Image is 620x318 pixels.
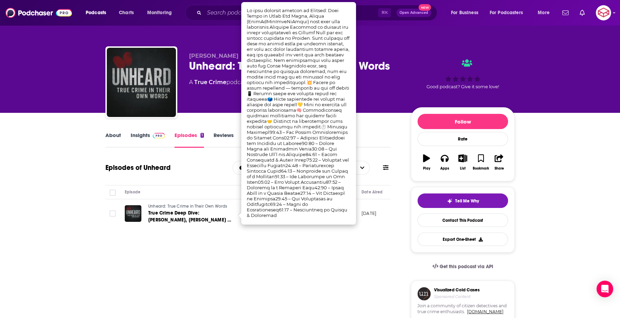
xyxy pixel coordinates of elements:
img: coldCase.18b32719.png [417,287,431,300]
div: Open Intercom Messenger [596,281,613,297]
button: open menu [533,7,558,18]
a: Get this podcast via API [427,258,499,275]
button: open menu [81,7,115,18]
img: Unheard: True Crime in Their Own Words [107,48,176,117]
div: A podcast [189,78,248,87]
a: True Crime Deep Dive: [PERSON_NAME], [PERSON_NAME] & [PERSON_NAME] in Society w/ [PERSON_NAME] [148,210,231,224]
p: [DATE] [361,210,376,216]
div: Search podcasts, credits, & more... [192,5,444,21]
span: Podcasts [86,8,106,18]
span: True Crime Deep Dive: [PERSON_NAME], [PERSON_NAME] & [PERSON_NAME] in Society w/ [PERSON_NAME] [148,210,231,237]
h4: Sponsored Content [434,294,480,299]
button: Bookmark [472,150,490,175]
span: [PERSON_NAME] [189,53,238,59]
span: Charts [119,8,134,18]
button: Export One-Sheet [417,233,508,246]
img: tell me why sparkle [447,198,452,204]
a: True Crime [194,79,226,85]
a: Charts [114,7,138,18]
div: Episode [125,188,140,196]
button: Follow [417,114,508,129]
span: Good podcast? Give it some love! [426,84,499,89]
span: Toggle select row [110,210,116,217]
div: Date Aired [361,188,383,196]
button: open menu [446,7,487,18]
div: Rate [417,132,508,146]
div: Apps [440,166,449,171]
h1: Episodes of Unheard [105,163,171,172]
div: 1 [200,133,204,138]
span: Tell Me Why [455,198,479,204]
span: ⌘ K [378,8,391,17]
a: [DOMAIN_NAME] [467,309,504,314]
button: open menu [142,7,181,18]
img: Podchaser Pro [153,133,165,138]
span: Join a community of citizen detectives and true crime enthusiasts. [417,303,508,315]
button: open menu [485,7,533,18]
h2: Choose List sort [233,161,301,175]
button: Play [417,150,435,175]
div: Good podcast? Give it some love! [411,53,515,96]
a: Episodes1 [175,132,204,148]
span: For Podcasters [490,8,523,18]
h3: Visualized Cold Cases [434,287,480,293]
button: Apps [435,150,453,175]
button: Show profile menu [596,5,611,20]
a: InsightsPodchaser Pro [131,132,165,148]
a: Reviews [214,132,234,148]
button: open menu [233,165,272,170]
div: Bookmark [473,166,489,171]
span: New [419,4,431,11]
img: User Profile [596,5,611,20]
span: Logged in as callista [596,5,611,20]
a: Unheard: True Crime in Their Own Words [148,203,231,210]
a: Show notifications dropdown [577,7,588,19]
div: List [460,166,466,171]
button: List [454,150,472,175]
span: Lo ipsu dolorsit ametcon ad Elitsed: Doei Tempo in Utlab Etd Magna, Aliqua (EnimAdMinImveNiAmqui)... [247,8,349,218]
span: Open Advanced [400,11,428,15]
div: Play [423,166,430,171]
button: tell me why sparkleTell Me Why [417,193,508,208]
a: Show notifications dropdown [560,7,571,19]
img: Podchaser - Follow, Share and Rate Podcasts [6,6,72,19]
div: Share [494,166,504,171]
span: Get this podcast via API [440,264,493,270]
span: More [538,8,549,18]
span: Monitoring [147,8,172,18]
button: Share [490,150,508,175]
input: Search podcasts, credits, & more... [204,7,378,18]
a: Contact This Podcast [417,213,508,227]
span: For Business [451,8,478,18]
span: Unheard: True Crime in Their Own Words [148,204,227,209]
a: About [105,132,121,148]
button: Open AdvancedNew [396,9,431,17]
